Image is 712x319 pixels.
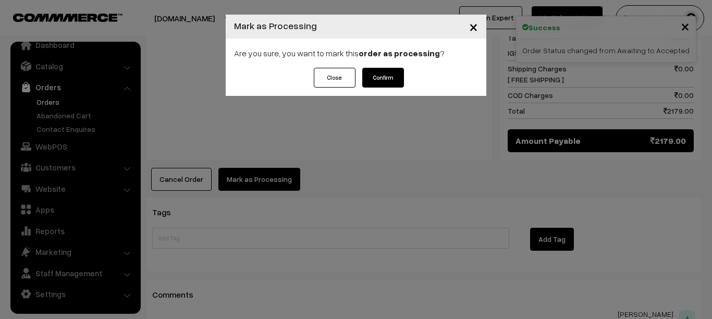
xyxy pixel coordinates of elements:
strong: order as processing [359,48,440,58]
div: Are you sure, you want to mark this ? [226,39,486,68]
button: Close [314,68,355,88]
h4: Mark as Processing [234,19,317,33]
span: × [469,17,478,36]
button: Close [461,10,486,43]
button: Confirm [362,68,404,88]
